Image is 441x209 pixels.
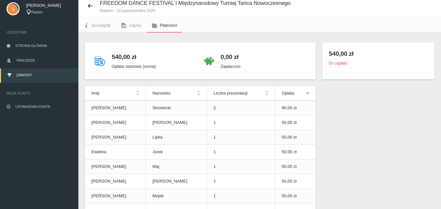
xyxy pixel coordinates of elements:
span: Uczestnik [7,29,72,36]
td: 1 [207,189,275,203]
td: Strzelecki [146,101,207,115]
td: [PERSON_NAME] [146,174,207,189]
td: 2 [207,101,275,115]
td: 50,00 zł [275,174,316,189]
td: 50,00 zł [275,189,316,203]
th: Imię [85,86,146,101]
td: [PERSON_NAME] [85,159,146,174]
td: [PERSON_NAME] [85,130,146,145]
td: 1 [207,145,275,159]
img: svg [7,2,20,15]
td: [PERSON_NAME] [85,189,146,203]
td: Maj [146,159,207,174]
td: Mojek [146,189,207,203]
span: Zawody [16,73,32,77]
td: Lipka [146,130,207,145]
td: 50,00 zł [275,145,316,159]
td: 50,00 zł [275,130,316,145]
div: Radom [26,9,72,15]
p: Opłata startowa (suma) [112,63,156,70]
td: [PERSON_NAME] [85,174,146,189]
td: Jurek [146,145,207,159]
td: Ewelina [85,145,146,159]
span: Szczegóły [91,23,111,28]
small: Do zapłaty [329,61,347,66]
h4: 540,00 zł [112,52,156,62]
span: Ustawienia konta [15,105,50,109]
p: Zapłacono [221,63,241,70]
small: Radom - 10 października 2025 [100,8,291,13]
span: [PERSON_NAME] [26,2,72,9]
td: [PERSON_NAME] [85,115,146,130]
td: 1 [207,115,275,130]
h4: 540,00 zł [329,49,428,58]
td: 50,00 zł [275,115,316,130]
td: 50,00 zł [275,159,316,174]
span: Zapisy [129,23,141,28]
th: Nazwisko [146,86,207,101]
td: 1 [207,174,275,189]
a: Szczegóły [78,18,116,33]
td: 1 [207,130,275,145]
td: 1 [207,159,275,174]
th: Opłata [275,86,316,101]
span: Płatności [160,23,177,28]
a: Zapisy [116,18,147,33]
a: Płatności [147,18,182,33]
h4: 0,00 zł [221,52,241,62]
span: Tancerze [16,58,35,62]
td: [PERSON_NAME] [146,115,207,130]
td: 90,00 zł [275,101,316,115]
th: Liczba prezentacji [207,86,275,101]
span: Moje konto [7,90,72,97]
td: [PERSON_NAME] [85,101,146,115]
span: Strona główna [15,44,47,48]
